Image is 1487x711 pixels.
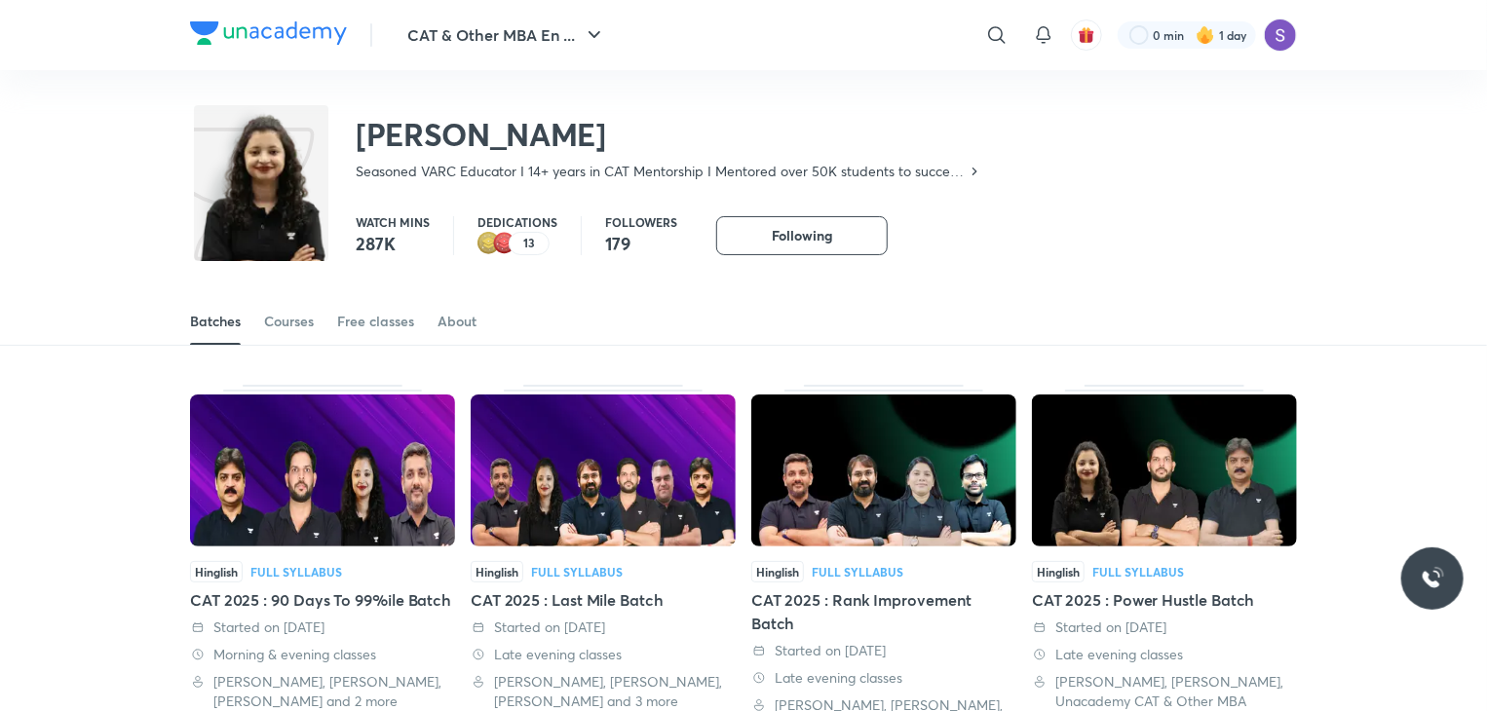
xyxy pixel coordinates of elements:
[1196,25,1215,45] img: streak
[194,109,328,303] img: class
[716,216,888,255] button: Following
[190,561,243,582] span: Hinglish
[531,566,623,578] div: Full Syllabus
[190,312,241,331] div: Batches
[605,232,677,255] p: 179
[471,561,523,582] span: Hinglish
[264,298,314,345] a: Courses
[1032,561,1085,582] span: Hinglish
[751,394,1016,546] img: Thumbnail
[751,641,1016,660] div: Started on 13 Jul 2025
[1264,19,1297,52] img: Sapara Premji
[356,115,982,154] h2: [PERSON_NAME]
[337,312,414,331] div: Free classes
[812,566,903,578] div: Full Syllabus
[1032,394,1297,546] img: Thumbnail
[471,645,736,664] div: Late evening classes
[605,216,677,228] p: Followers
[471,588,736,612] div: CAT 2025 : Last Mile Batch
[523,237,535,250] p: 13
[190,298,241,345] a: Batches
[337,298,414,345] a: Free classes
[190,588,455,612] div: CAT 2025 : 90 Days To 99%ile Batch
[772,226,832,245] span: Following
[1421,567,1444,590] img: ttu
[493,232,516,255] img: educator badge1
[1078,26,1095,44] img: avatar
[1032,645,1297,664] div: Late evening classes
[264,312,314,331] div: Courses
[751,588,1016,635] div: CAT 2025 : Rank Improvement Batch
[477,232,501,255] img: educator badge2
[356,216,430,228] p: Watch mins
[471,672,736,711] div: Lokesh Agarwal, Ravi Kumar, Ronakkumar Shah and 3 more
[356,232,430,255] p: 287K
[190,21,347,45] img: Company Logo
[190,394,455,546] img: Thumbnail
[190,645,455,664] div: Morning & evening classes
[356,162,967,181] p: Seasoned VARC Educator I 14+ years in CAT Mentorship I Mentored over 50K students to success I Ex...
[471,394,736,546] img: Thumbnail
[1071,19,1102,51] button: avatar
[751,561,804,582] span: Hinglish
[1032,588,1297,612] div: CAT 2025 : Power Hustle Batch
[1032,617,1297,637] div: Started on 8 Jul 2025
[477,216,557,228] p: Dedications
[190,672,455,711] div: Lokesh Agarwal, Ravi Kumar, Saral Nashier and 2 more
[438,298,477,345] a: About
[471,617,736,637] div: Started on 4 Aug 2025
[396,16,618,55] button: CAT & Other MBA En ...
[190,617,455,637] div: Started on 31 Aug 2025
[438,312,477,331] div: About
[250,566,342,578] div: Full Syllabus
[190,21,347,50] a: Company Logo
[751,668,1016,688] div: Late evening classes
[1092,566,1184,578] div: Full Syllabus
